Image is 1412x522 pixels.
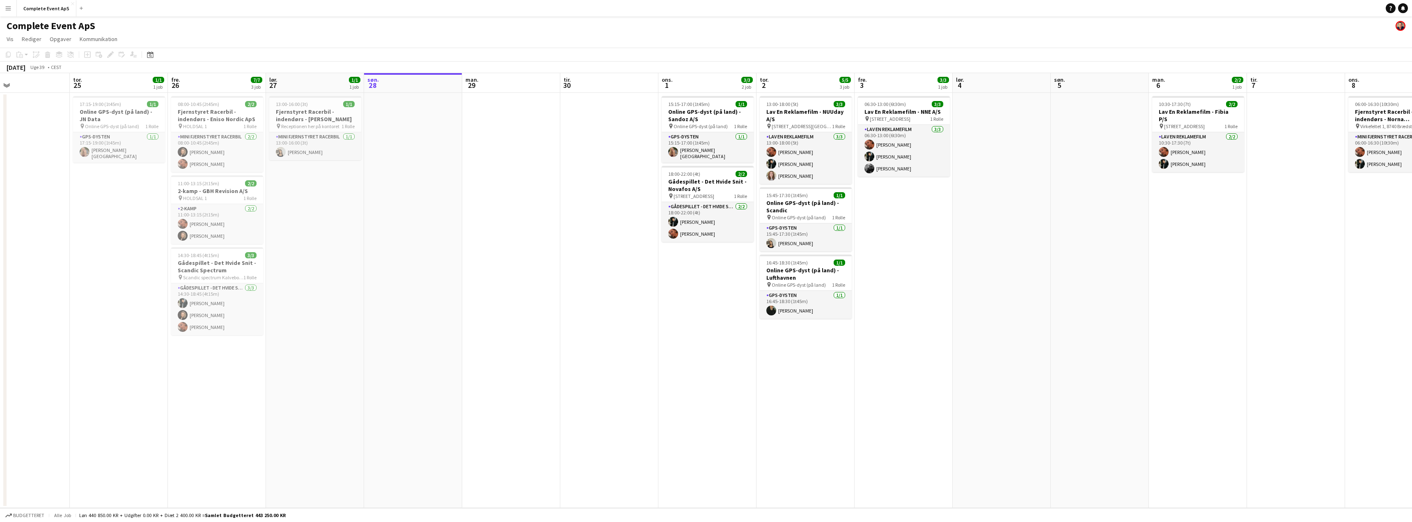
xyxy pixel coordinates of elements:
span: Alle job [53,512,72,518]
button: Complete Event ApS [17,0,76,16]
a: Opgaver [46,34,75,44]
span: Budgetteret [13,513,44,518]
span: Samlet budgetteret 443 250.00 KR [205,512,286,518]
h1: Complete Event ApS [7,20,95,32]
div: CEST [51,64,62,70]
span: Vis [7,35,14,43]
div: Løn 440 850.00 KR + Udgifter 0.00 KR + Diæt 2 400.00 KR = [79,512,286,518]
button: Budgetteret [4,511,46,520]
app-user-avatar: Christian Brøckner [1396,21,1405,31]
a: Vis [3,34,17,44]
span: Uge 39 [27,64,48,70]
a: Rediger [18,34,45,44]
a: Kommunikation [76,34,121,44]
div: [DATE] [7,63,25,71]
span: Kommunikation [80,35,117,43]
span: Rediger [22,35,41,43]
span: Opgaver [50,35,71,43]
